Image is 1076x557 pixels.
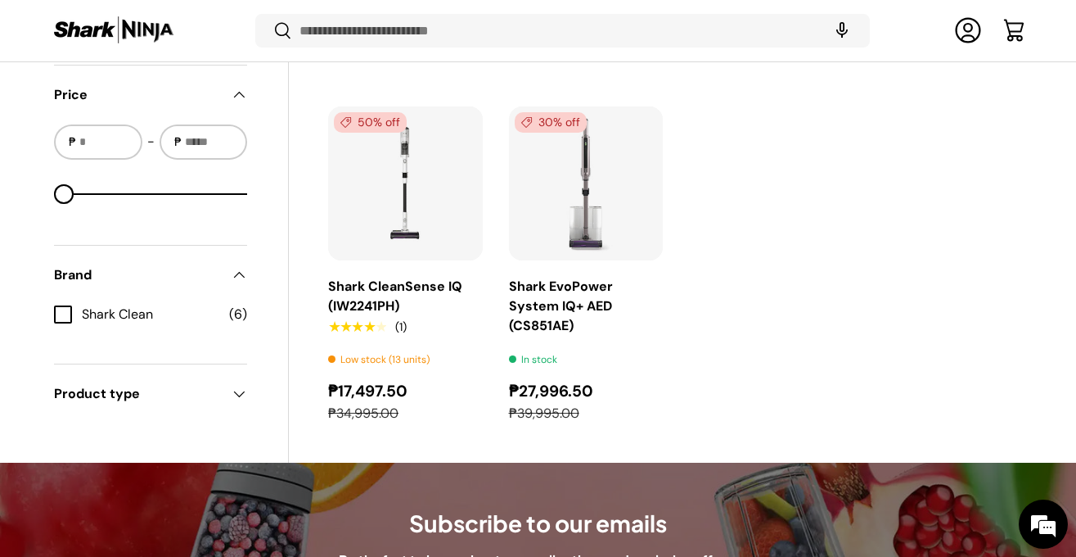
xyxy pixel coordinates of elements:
span: ₱ [67,134,78,151]
span: 50% off [334,112,407,133]
span: Product type [54,384,221,404]
speech-search-button: Search by voice [816,13,868,49]
span: Brand [54,265,221,285]
span: Price [54,85,221,105]
span: - [147,133,155,152]
div: Minimize live chat window [268,8,308,48]
img: shark-kion-iw2241-full-view-shark-ninja-philippines [328,106,483,261]
span: Shark Clean [82,305,219,324]
summary: Product type [54,365,247,423]
a: Shark CleanSense IQ (IW2241PH) [328,106,483,261]
img: Shark Ninja Philippines [52,15,175,47]
span: We're online! [95,171,226,337]
a: Shark EvoPower System IQ+ AED (CS851AE) [509,278,613,334]
textarea: Type your message and hit 'Enter' [8,378,312,435]
summary: Price [54,66,247,125]
summary: Brand [54,246,247,305]
div: Chat with us now [85,92,275,113]
span: ₱ [173,134,183,151]
span: 30% off [515,112,587,133]
a: Shark CleanSense IQ (IW2241PH) [328,278,462,315]
a: Shark EvoPower System IQ+ AED (CS851AE) [509,106,664,261]
span: (6) [229,305,247,324]
h2: Subscribe to our emails [295,509,781,538]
